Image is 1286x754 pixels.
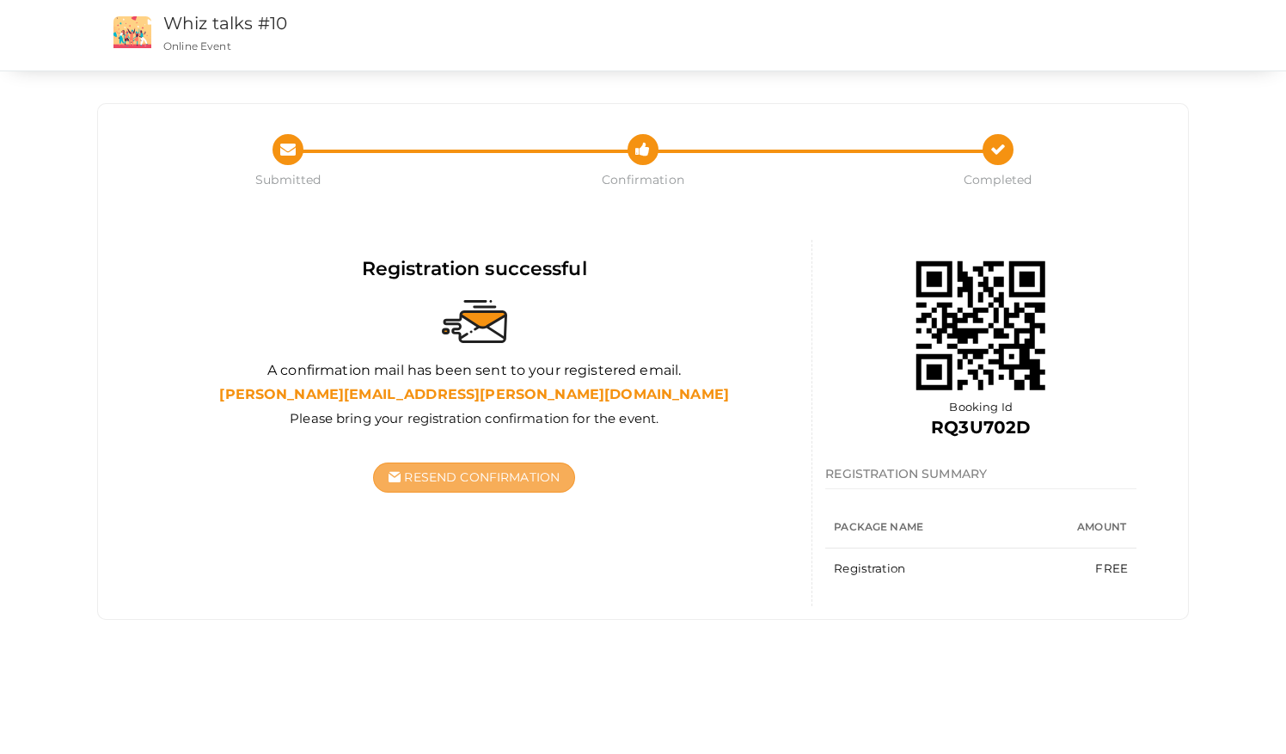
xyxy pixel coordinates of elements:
b: RQ3U702D [931,417,1031,438]
button: Resend Confirmation [373,463,575,493]
a: Whiz talks #10 [163,13,287,34]
span: REGISTRATION SUMMARY [825,466,987,481]
img: 68c518a646e0fb0001efc047 [895,240,1067,412]
span: Confirmation [466,171,821,188]
th: Amount [1043,506,1136,549]
img: sent-email.svg [442,300,507,343]
td: Registration [825,549,1043,590]
p: Online Event [163,39,806,53]
span: Booking Id [949,400,1012,414]
span: Completed [820,171,1175,188]
span: FREE [1095,561,1128,575]
label: A confirmation mail has been sent to your registered email. [267,361,681,381]
th: Package Name [825,506,1043,549]
div: Registration successful [150,255,799,282]
label: Please bring your registration confirmation for the event. [290,409,658,427]
b: [PERSON_NAME][EMAIL_ADDRESS][PERSON_NAME][DOMAIN_NAME] [219,386,729,402]
span: Submitted [111,171,466,188]
img: event2.png [113,16,151,48]
span: Resend Confirmation [404,469,560,485]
